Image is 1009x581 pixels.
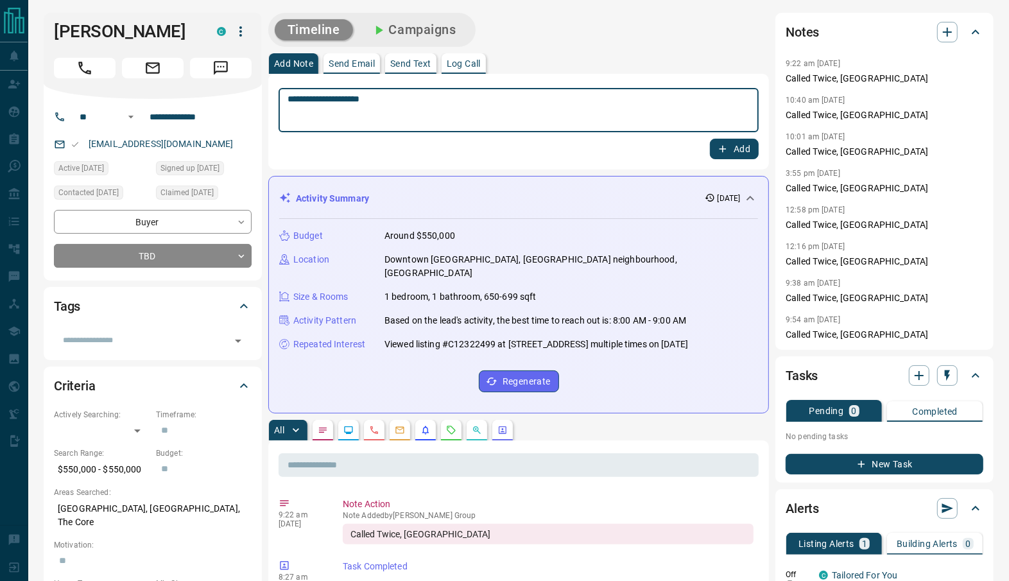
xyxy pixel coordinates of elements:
[279,510,323,519] p: 9:22 am
[786,328,983,342] p: Called Twice, [GEOGRAPHIC_DATA]
[786,360,983,391] div: Tasks
[786,498,819,519] h2: Alerts
[912,407,958,416] p: Completed
[54,447,150,459] p: Search Range:
[832,570,897,580] a: Tailored For You
[390,59,431,68] p: Send Text
[54,296,80,317] h2: Tags
[786,291,983,305] p: Called Twice, [GEOGRAPHIC_DATA]
[472,425,482,435] svg: Opportunities
[395,425,405,435] svg: Emails
[160,186,214,199] span: Claimed [DATE]
[710,139,759,159] button: Add
[293,314,356,327] p: Activity Pattern
[156,161,252,179] div: Fri Aug 22 2025
[786,96,845,105] p: 10:40 am [DATE]
[369,425,379,435] svg: Calls
[786,427,983,446] p: No pending tasks
[786,279,840,288] p: 9:38 am [DATE]
[786,218,983,232] p: Called Twice, [GEOGRAPHIC_DATA]
[54,186,150,204] div: Fri Aug 22 2025
[123,109,139,125] button: Open
[54,161,150,179] div: Fri Aug 22 2025
[156,186,252,204] div: Fri Aug 22 2025
[343,511,754,520] p: Note Added by [PERSON_NAME] Group
[420,425,431,435] svg: Listing Alerts
[54,539,252,551] p: Motivation:
[965,539,970,548] p: 0
[718,193,741,204] p: [DATE]
[156,409,252,421] p: Timeframe:
[54,459,150,480] p: $550,000 - $550,000
[897,539,958,548] p: Building Alerts
[343,524,754,544] div: Called Twice, [GEOGRAPHIC_DATA]
[447,59,481,68] p: Log Call
[54,291,252,322] div: Tags
[343,498,754,511] p: Note Action
[329,59,375,68] p: Send Email
[497,425,508,435] svg: Agent Actions
[786,182,983,195] p: Called Twice, [GEOGRAPHIC_DATA]
[384,229,455,243] p: Around $550,000
[58,162,104,175] span: Active [DATE]
[229,332,247,350] button: Open
[786,108,983,122] p: Called Twice, [GEOGRAPHIC_DATA]
[384,314,686,327] p: Based on the lead's activity, the best time to reach out is: 8:00 AM - 9:00 AM
[786,132,845,141] p: 10:01 am [DATE]
[786,493,983,524] div: Alerts
[122,58,184,78] span: Email
[358,19,469,40] button: Campaigns
[819,571,828,580] div: condos.ca
[293,338,365,351] p: Repeated Interest
[274,426,284,435] p: All
[318,425,328,435] svg: Notes
[786,59,840,68] p: 9:22 am [DATE]
[279,187,758,211] div: Activity Summary[DATE]
[217,27,226,36] div: condos.ca
[293,290,349,304] p: Size & Rooms
[54,210,252,234] div: Buyer
[446,425,456,435] svg: Requests
[343,560,754,573] p: Task Completed
[479,370,559,392] button: Regenerate
[54,58,116,78] span: Call
[809,406,844,415] p: Pending
[54,409,150,421] p: Actively Searching:
[786,205,845,214] p: 12:58 pm [DATE]
[54,376,96,396] h2: Criteria
[786,72,983,85] p: Called Twice, [GEOGRAPHIC_DATA]
[786,569,811,580] p: Off
[384,290,537,304] p: 1 bedroom, 1 bathroom, 650-699 sqft
[160,162,220,175] span: Signed up [DATE]
[156,447,252,459] p: Budget:
[798,539,854,548] p: Listing Alerts
[384,338,688,351] p: Viewed listing #C12322499 at [STREET_ADDRESS] multiple times on [DATE]
[786,17,983,48] div: Notes
[71,140,80,149] svg: Email Valid
[275,19,353,40] button: Timeline
[786,145,983,159] p: Called Twice, [GEOGRAPHIC_DATA]
[54,487,252,498] p: Areas Searched:
[274,59,313,68] p: Add Note
[190,58,252,78] span: Message
[786,242,845,251] p: 12:16 pm [DATE]
[852,406,857,415] p: 0
[293,253,329,266] p: Location
[54,370,252,401] div: Criteria
[786,315,840,324] p: 9:54 am [DATE]
[786,22,819,42] h2: Notes
[54,21,198,42] h1: [PERSON_NAME]
[279,519,323,528] p: [DATE]
[54,498,252,533] p: [GEOGRAPHIC_DATA], [GEOGRAPHIC_DATA], The Core
[786,255,983,268] p: Called Twice, [GEOGRAPHIC_DATA]
[296,192,369,205] p: Activity Summary
[786,454,983,474] button: New Task
[862,539,867,548] p: 1
[89,139,234,149] a: [EMAIL_ADDRESS][DOMAIN_NAME]
[54,244,252,268] div: TBD
[343,425,354,435] svg: Lead Browsing Activity
[384,253,758,280] p: Downtown [GEOGRAPHIC_DATA], [GEOGRAPHIC_DATA] neighbourhood, [GEOGRAPHIC_DATA]
[293,229,323,243] p: Budget
[786,169,840,178] p: 3:55 pm [DATE]
[58,186,119,199] span: Contacted [DATE]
